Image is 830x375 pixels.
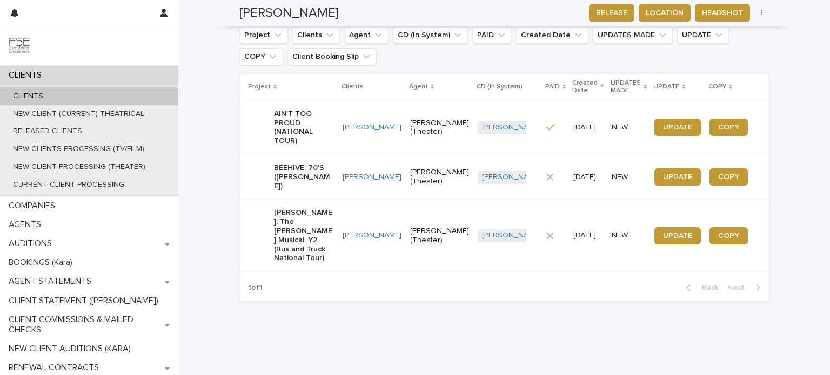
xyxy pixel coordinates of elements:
button: LOCATION [639,4,691,22]
p: [DATE] [573,173,603,182]
span: Back [695,284,719,291]
p: AGENTS [4,220,50,230]
p: CLIENT COMMISSIONS & MAILED CHECKS [4,315,165,335]
p: BOOKINGS (Kara) [4,257,81,268]
button: UPDATE [677,26,729,44]
span: COPY [718,173,739,181]
a: COPY [709,168,748,186]
button: Back [678,283,723,292]
p: Created Date [572,77,598,97]
p: NEW CLIENT AUDITIONS (KARA) [4,344,139,354]
a: COPY [709,119,748,136]
a: UPDATE [654,119,701,136]
button: HEADSHOT [695,4,750,22]
button: Next [723,283,769,292]
span: UPDATE [663,124,692,131]
p: [DATE] [573,231,603,240]
a: [PERSON_NAME] [343,123,401,132]
a: [PERSON_NAME] [482,173,541,182]
tr: AIN'T TOO PROUD (NATIONAL TOUR)[PERSON_NAME] [PERSON_NAME] (Theater)[PERSON_NAME] [DATE]NEWUPDATE... [239,100,774,154]
p: CD (In System) [477,81,523,93]
p: NEW CLIENT PROCESSING (THEATER) [4,162,154,172]
button: Clients [292,26,340,44]
span: HEADSHOT [702,8,743,18]
tr: [PERSON_NAME]: The [PERSON_NAME] Musical, Y2 (Bus and Truck National Tour)[PERSON_NAME] [PERSON_N... [239,200,774,272]
a: [PERSON_NAME] [343,231,401,240]
p: [PERSON_NAME] (Theater) [410,168,469,186]
span: Next [727,284,751,291]
p: 1 of 1 [239,275,271,301]
p: Agent [409,81,428,93]
span: LOCATION [646,8,684,18]
img: 9JgRvJ3ETPGCJDhvPVA5 [9,35,30,57]
button: COPY [239,48,283,65]
p: NEW [612,231,646,240]
p: COPY [708,81,726,93]
a: [PERSON_NAME] [482,123,541,132]
button: Project [239,26,288,44]
p: NEW CLIENTS PROCESSING (TV/FILM) [4,145,153,154]
p: Clients [342,81,363,93]
p: CLIENTS [4,70,50,80]
a: [PERSON_NAME] [343,173,401,182]
tr: BEEHIVE: 70'S ([PERSON_NAME])[PERSON_NAME] [PERSON_NAME] (Theater)[PERSON_NAME] [DATE]NEWUPDATECOPY [239,154,774,199]
button: RELEASE [589,4,634,22]
span: COPY [718,232,739,240]
p: RENEWAL CONTRACTS [4,363,108,373]
p: UPDATES MADE [611,77,641,97]
p: BEEHIVE: 70'S ([PERSON_NAME]) [274,163,334,190]
a: COPY [709,227,748,244]
p: NEW [612,123,646,132]
p: CLIENT STATEMENT ([PERSON_NAME]) [4,296,167,306]
p: PAID [545,81,560,93]
p: CURRENT CLIENT PROCESSING [4,180,133,189]
p: AGENT STATEMENTS [4,276,100,287]
span: RELEASE [596,8,627,18]
p: AUDITIONS [4,238,61,249]
p: RELEASED CLIENTS [4,127,91,136]
p: [PERSON_NAME] (Theater) [410,227,469,245]
button: UPDATES MADE [593,26,673,44]
p: Project [248,81,271,93]
p: AIN'T TOO PROUD (NATIONAL TOUR) [274,110,334,146]
p: [PERSON_NAME] (Theater) [410,119,469,137]
h2: [PERSON_NAME] [239,5,339,21]
button: PAID [472,26,512,44]
p: [PERSON_NAME]: The [PERSON_NAME] Musical, Y2 (Bus and Truck National Tour) [274,208,334,263]
a: UPDATE [654,227,701,244]
p: NEW [612,173,646,182]
button: CD (In System) [393,26,468,44]
span: UPDATE [663,232,692,240]
a: UPDATE [654,168,701,186]
p: CLIENTS [4,92,52,101]
p: COMPANIES [4,201,64,211]
p: UPDATE [653,81,679,93]
p: NEW CLIENT (CURRENT) THEATRICAL [4,110,153,119]
button: Client Booking Slip [287,48,377,65]
a: [PERSON_NAME] [482,231,541,240]
button: Agent [344,26,389,44]
button: Created Date [516,26,588,44]
p: [DATE] [573,123,603,132]
span: UPDATE [663,173,692,181]
span: COPY [718,124,739,131]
